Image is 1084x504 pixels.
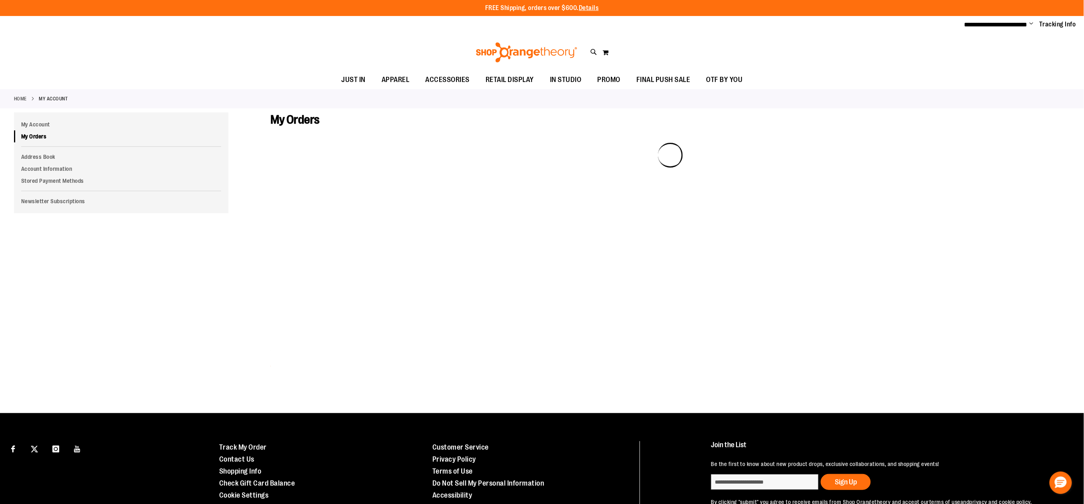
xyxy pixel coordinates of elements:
span: IN STUDIO [550,71,582,89]
a: PROMO [590,71,629,89]
span: APPAREL [382,71,410,89]
a: FINAL PUSH SALE [628,71,698,89]
a: Contact Us [219,455,254,463]
a: Visit our Facebook page [6,441,20,455]
a: Account Information [14,163,228,175]
strong: My Account [39,95,68,102]
a: Home [14,95,27,102]
a: Newsletter Subscriptions [14,195,228,207]
a: Do Not Sell My Personal Information [432,479,544,487]
span: Sign Up [835,478,857,486]
a: Accessibility [432,491,472,499]
p: Be the first to know about new product drops, exclusive collaborations, and shopping events! [711,460,1060,468]
a: Details [579,4,599,12]
a: Privacy Policy [432,455,476,463]
a: Stored Payment Methods [14,175,228,187]
p: FREE Shipping, orders over $600. [485,4,599,13]
h4: Join the List [711,441,1060,456]
a: Visit our X page [28,441,42,455]
a: Cookie Settings [219,491,269,499]
span: RETAIL DISPLAY [486,71,534,89]
button: Hello, have a question? Let’s chat. [1050,472,1072,494]
a: Terms of Use [432,467,473,475]
a: OTF BY YOU [698,71,751,89]
a: My Account [14,118,228,130]
a: ACCESSORIES [418,71,478,89]
button: Account menu [1030,20,1034,28]
span: FINAL PUSH SALE [636,71,690,89]
a: Visit our Instagram page [49,441,63,455]
a: RETAIL DISPLAY [478,71,542,89]
span: ACCESSORIES [426,71,470,89]
a: Tracking Info [1040,20,1076,29]
a: JUST IN [334,71,374,89]
a: Customer Service [432,443,489,451]
span: OTF BY YOU [706,71,743,89]
a: Track My Order [219,443,267,451]
a: Shopping Info [219,467,262,475]
a: Check Gift Card Balance [219,479,295,487]
input: enter email [711,474,819,490]
a: My Orders [14,130,228,142]
span: JUST IN [342,71,366,89]
img: Twitter [31,446,38,453]
img: Shop Orangetheory [475,42,578,62]
span: PROMO [598,71,621,89]
a: Visit our Youtube page [70,441,84,455]
a: APPAREL [374,71,418,89]
a: IN STUDIO [542,71,590,89]
button: Sign Up [821,474,871,490]
a: Address Book [14,151,228,163]
span: My Orders [271,113,320,126]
